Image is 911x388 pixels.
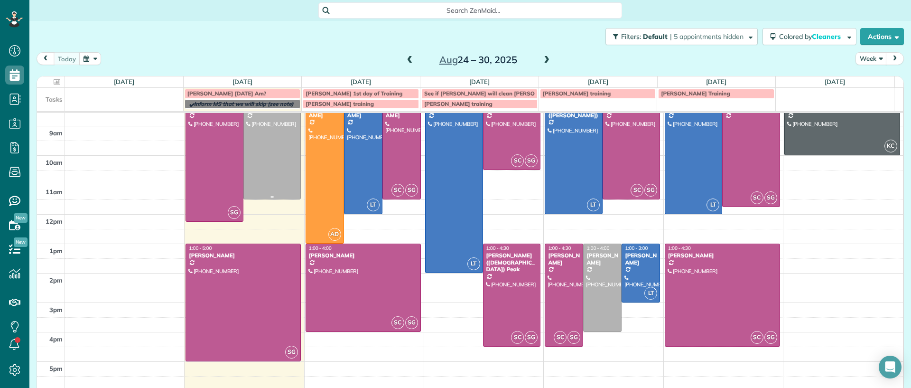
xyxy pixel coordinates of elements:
span: KC [884,140,897,152]
span: SC [751,331,763,344]
div: [PERSON_NAME] [624,252,657,266]
span: 1:00 - 4:00 [586,245,609,251]
span: Inform MS that we will skip (see note) [194,100,294,107]
span: SG [405,316,418,329]
span: SC [511,154,524,167]
button: today [54,52,80,65]
a: Filters: Default | 5 appointments hidden [601,28,758,45]
button: Colored byCleaners [762,28,856,45]
span: 3pm [49,306,63,313]
span: SG [764,331,777,344]
span: [PERSON_NAME] Training [661,90,730,97]
span: LT [587,199,600,211]
span: 1:00 - 4:30 [668,245,691,251]
a: [DATE] [469,78,490,85]
span: LT [367,199,380,211]
span: 1pm [49,247,63,255]
span: 11am [46,188,63,196]
h2: 24 – 30, 2025 [419,55,538,65]
span: [PERSON_NAME] training [306,100,374,107]
span: Aug [439,54,458,66]
span: SG [567,331,580,344]
span: LT [467,257,480,270]
span: Colored by [779,32,844,41]
span: SC [391,184,404,197]
span: 1:00 - 5:00 [189,245,212,251]
span: 1:00 - 4:30 [548,245,571,251]
span: [PERSON_NAME] training [543,90,611,97]
a: [DATE] [232,78,253,85]
span: New [14,213,28,223]
button: Filters: Default | 5 appointments hidden [605,28,758,45]
span: 1:00 - 4:00 [309,245,332,251]
a: [DATE] [351,78,371,85]
div: [PERSON_NAME] ([DEMOGRAPHIC_DATA]) Peak [486,252,538,273]
span: AD [328,228,341,241]
div: Open Intercom Messenger [879,356,902,379]
span: SG [405,184,418,197]
a: [DATE] [825,78,845,85]
span: SG [228,206,241,219]
span: [PERSON_NAME] 1st day of Training [306,90,402,97]
div: [PERSON_NAME] [308,252,418,259]
span: [PERSON_NAME] training [424,100,493,107]
span: SC [631,184,643,197]
span: SG [764,191,777,204]
span: [PERSON_NAME] [DATE] Am? [187,90,267,97]
span: SG [525,331,538,344]
span: Default [643,32,668,41]
span: SG [644,184,657,197]
span: 2pm [49,276,63,284]
span: Filters: [621,32,641,41]
a: [DATE] [114,78,134,85]
span: 1:00 - 3:00 [625,245,648,251]
div: [PERSON_NAME] [586,252,619,266]
span: LT [706,199,719,211]
a: [DATE] [588,78,608,85]
span: 12pm [46,218,63,225]
span: 10am [46,159,63,166]
span: 5pm [49,365,63,372]
span: 4pm [49,335,63,343]
div: [PERSON_NAME] [548,252,580,266]
button: Actions [860,28,904,45]
span: | 5 appointments hidden [670,32,744,41]
span: SC [391,316,404,329]
span: New [14,237,28,247]
button: Week [855,52,887,65]
span: 9am [49,129,63,137]
button: prev [37,52,55,65]
span: SC [751,191,763,204]
a: [DATE] [706,78,726,85]
span: SC [511,331,524,344]
div: [PERSON_NAME] [668,252,777,259]
span: 1:00 - 4:30 [486,245,509,251]
span: SC [554,331,567,344]
span: SG [285,346,298,359]
span: LT [644,287,657,300]
span: Cleaners [812,32,842,41]
span: SG [525,154,538,167]
div: [PERSON_NAME] [188,252,298,259]
button: next [886,52,904,65]
span: See if [PERSON_NAME] will clean [PERSON_NAME]? [424,90,562,97]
